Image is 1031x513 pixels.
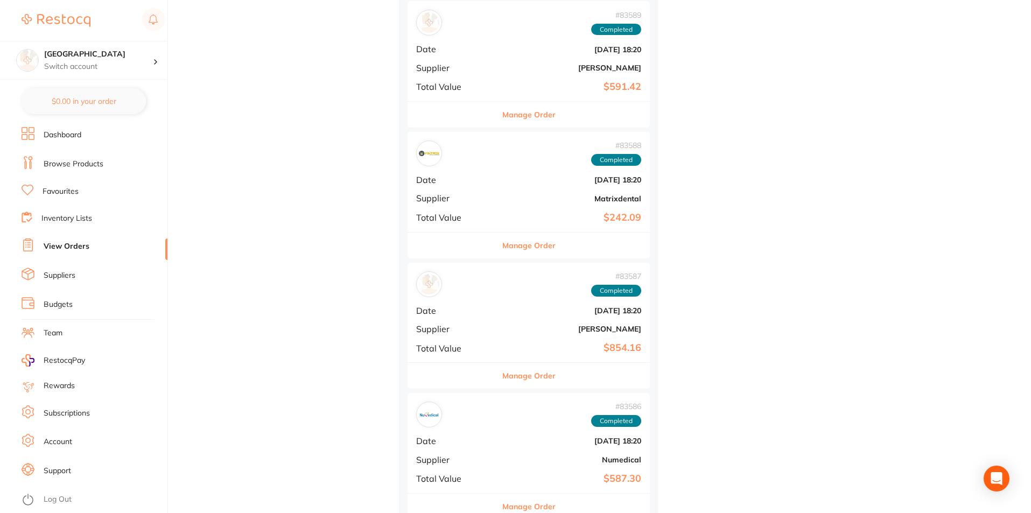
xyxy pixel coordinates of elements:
a: Team [44,328,62,339]
a: Support [44,466,71,476]
span: Completed [591,24,641,36]
a: Restocq Logo [22,8,90,33]
a: Budgets [44,299,73,310]
span: # 83589 [591,11,641,19]
p: Switch account [44,61,153,72]
span: Supplier [416,455,488,465]
b: [DATE] 18:20 [497,437,641,445]
a: Subscriptions [44,408,90,419]
b: [DATE] 18:20 [497,45,641,54]
b: [DATE] 18:20 [497,306,641,315]
span: Date [416,436,488,446]
span: Completed [591,285,641,297]
span: Supplier [416,324,488,334]
img: Matrixdental [419,143,439,164]
b: $242.09 [497,212,641,223]
b: [PERSON_NAME] [497,64,641,72]
a: View Orders [44,241,89,252]
div: Open Intercom Messenger [984,466,1009,491]
span: Total Value [416,474,488,483]
button: Manage Order [502,363,556,389]
img: Lakes Boulevard Dental [17,50,38,71]
a: Dashboard [44,130,81,140]
img: Restocq Logo [22,14,90,27]
button: $0.00 in your order [22,88,146,114]
span: Completed [591,415,641,427]
a: Favourites [43,186,79,197]
span: # 83588 [591,141,641,150]
span: # 83587 [591,272,641,280]
b: Matrixdental [497,194,641,203]
span: Supplier [416,63,488,73]
a: Suppliers [44,270,75,281]
b: $587.30 [497,473,641,484]
a: Account [44,437,72,447]
img: Numedical [419,404,439,425]
b: $591.42 [497,81,641,93]
a: Browse Products [44,159,103,170]
a: RestocqPay [22,354,85,367]
b: [PERSON_NAME] [497,325,641,333]
button: Manage Order [502,102,556,128]
span: Date [416,306,488,315]
a: Rewards [44,381,75,391]
h4: Lakes Boulevard Dental [44,49,153,60]
button: Log Out [22,491,164,509]
b: Numedical [497,455,641,464]
span: # 83586 [591,402,641,411]
img: RestocqPay [22,354,34,367]
img: Adam Dental [419,12,439,33]
span: Date [416,44,488,54]
button: Manage Order [502,233,556,258]
span: RestocqPay [44,355,85,366]
span: Total Value [416,82,488,92]
b: [DATE] 18:20 [497,175,641,184]
a: Log Out [44,494,72,505]
span: Total Value [416,213,488,222]
span: Supplier [416,193,488,203]
a: Inventory Lists [41,213,92,224]
b: $854.16 [497,342,641,354]
span: Completed [591,154,641,166]
img: Henry Schein Halas [419,274,439,294]
span: Total Value [416,343,488,353]
span: Date [416,175,488,185]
